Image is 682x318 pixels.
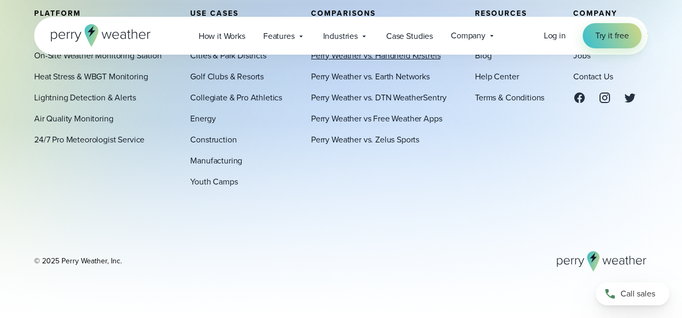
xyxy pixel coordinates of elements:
[475,70,519,83] a: Help Center
[34,112,113,125] a: Air Quality Monitoring
[263,30,295,43] span: Features
[34,7,81,18] span: Platform
[190,7,239,18] span: Use Cases
[573,7,617,18] span: Company
[475,49,491,61] a: Blog
[311,49,440,61] a: Perry Weather vs. Handheld Kestrels
[34,133,144,146] a: 24/7 Pro Meteorologist Service
[475,7,527,18] span: Resources
[583,23,642,48] a: Try it free
[190,91,282,104] a: Collegiate & Pro Athletics
[34,70,148,83] a: Heat Stress & WBGT Monitoring
[386,30,433,43] span: Case Studies
[621,288,655,300] span: Call sales
[190,49,266,61] a: Cities & Park Districts
[34,256,122,266] div: © 2025 Perry Weather, Inc.
[475,91,544,104] a: Terms & Conditions
[544,29,566,42] a: Log in
[451,29,485,42] span: Company
[573,70,613,83] a: Contact Us
[190,133,236,146] a: Construction
[311,70,430,83] a: Perry Weather vs. Earth Networks
[311,7,376,18] span: Comparisons
[190,154,242,167] a: Manufacturing
[311,112,442,125] a: Perry Weather vs Free Weather Apps
[34,49,162,61] a: On-Site Weather Monitoring Station
[311,91,446,104] a: Perry Weather vs. DTN WeatherSentry
[34,91,136,104] a: Lightning Detection & Alerts
[190,175,237,188] a: Youth Camps
[311,133,419,146] a: Perry Weather vs. Zelus Sports
[377,25,442,47] a: Case Studies
[199,30,245,43] span: How it Works
[190,70,264,83] a: Golf Clubs & Resorts
[323,30,358,43] span: Industries
[190,25,254,47] a: How it Works
[595,29,629,42] span: Try it free
[190,112,215,125] a: Energy
[573,49,590,61] a: Jobs
[596,282,669,305] a: Call sales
